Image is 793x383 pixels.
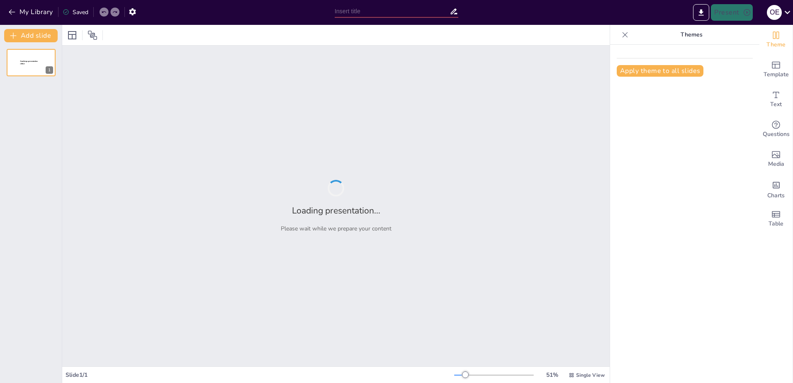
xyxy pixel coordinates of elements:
div: O E [767,5,782,20]
div: Change the overall theme [759,25,793,55]
span: Template [764,70,789,79]
span: Media [768,160,784,169]
button: Apply theme to all slides [617,65,703,77]
input: Insert title [335,5,450,17]
span: Table [769,219,783,228]
div: 51 % [542,371,562,379]
div: Add text boxes [759,85,793,114]
div: Add a table [759,204,793,234]
div: Saved [63,8,88,16]
div: Add ready made slides [759,55,793,85]
div: Add charts and graphs [759,174,793,204]
div: 1 [46,66,53,74]
div: Add images, graphics, shapes or video [759,144,793,174]
div: Slide 1 / 1 [66,371,454,379]
span: Charts [767,191,785,200]
p: Themes [632,25,751,45]
div: Layout [66,29,79,42]
span: Theme [766,40,786,49]
div: Sendsteps presentation editor1 [7,49,56,76]
button: Export to PowerPoint [693,4,709,21]
span: Text [770,100,782,109]
button: Add slide [4,29,58,42]
button: My Library [6,5,56,19]
button: O E [767,4,782,21]
p: Please wait while we prepare your content [281,225,392,233]
button: Present [711,4,752,21]
h2: Loading presentation... [292,205,380,216]
span: Position [88,30,97,40]
span: Questions [763,130,790,139]
div: Get real-time input from your audience [759,114,793,144]
span: Sendsteps presentation editor [20,61,38,65]
span: Single View [576,372,605,378]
